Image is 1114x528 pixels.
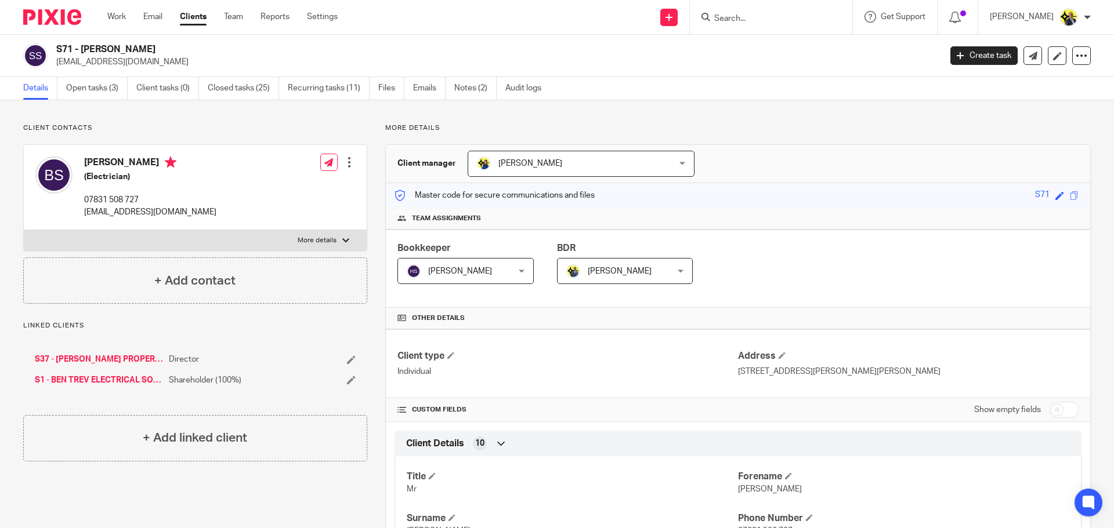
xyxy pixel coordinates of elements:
p: More details [298,236,337,245]
p: Client contacts [23,123,367,133]
p: [EMAIL_ADDRESS][DOMAIN_NAME] [56,56,933,68]
img: svg%3E [23,43,48,68]
span: [PERSON_NAME] [498,159,562,167]
img: Dennis-Starbridge.jpg [566,264,580,278]
img: Dan-Starbridge%20(1).jpg [1059,8,1078,27]
a: S37 - [PERSON_NAME] PROPERTY LETS LTD [35,354,163,365]
a: Reports [261,11,290,23]
span: [PERSON_NAME] [738,485,802,493]
p: [EMAIL_ADDRESS][DOMAIN_NAME] [84,206,216,218]
h2: S71 - [PERSON_NAME] [56,43,758,56]
span: 10 [475,438,484,449]
input: Search [713,14,818,24]
a: Notes (2) [454,77,497,100]
span: Team assignments [412,214,481,223]
span: Other details [412,314,465,323]
a: Work [107,11,126,23]
h4: Title [407,471,738,483]
p: [PERSON_NAME] [990,11,1054,23]
p: [STREET_ADDRESS][PERSON_NAME][PERSON_NAME] [738,366,1079,377]
a: Details [23,77,57,100]
p: 07831 508 727 [84,194,216,206]
span: Bookkeeper [397,243,451,253]
span: Shareholder (100%) [169,374,241,386]
label: Show empty fields [974,404,1041,416]
a: Client tasks (0) [136,77,199,100]
a: Open tasks (3) [66,77,128,100]
h5: (Electrician) [84,171,216,183]
a: S1 - BEN TREV ELECTRICAL SOLUTIONS LTD [35,374,163,386]
img: Pixie [23,9,81,25]
a: Settings [307,11,338,23]
h4: Surname [407,512,738,525]
span: Client Details [406,438,464,450]
span: Get Support [881,13,925,21]
a: Email [143,11,162,23]
h4: Forename [738,471,1069,483]
h4: + Add contact [154,272,236,290]
h4: Address [738,350,1079,362]
span: [PERSON_NAME] [428,267,492,275]
img: svg%3E [35,156,73,194]
h4: + Add linked client [143,429,247,447]
a: Team [224,11,243,23]
a: Audit logs [505,77,550,100]
span: [PERSON_NAME] [588,267,652,275]
a: Closed tasks (25) [208,77,279,100]
p: More details [385,123,1091,133]
div: S71 [1035,189,1050,202]
a: Create task [950,46,1018,65]
p: Master code for secure communications and files [395,190,595,201]
p: Linked clients [23,321,367,330]
h4: CUSTOM FIELDS [397,405,738,414]
img: svg%3E [407,264,421,278]
a: Emails [413,77,446,100]
h4: [PERSON_NAME] [84,156,216,171]
h3: Client manager [397,158,456,169]
a: Files [378,77,404,100]
span: BDR [557,243,576,253]
a: Clients [180,11,207,23]
h4: Client type [397,350,738,362]
span: Director [169,354,199,365]
img: Bobo-Starbridge%201.jpg [477,156,491,170]
span: Mr [407,485,417,493]
h4: Phone Number [738,512,1069,525]
p: Individual [397,366,738,377]
a: Recurring tasks (11) [288,77,370,100]
i: Primary [165,156,176,168]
